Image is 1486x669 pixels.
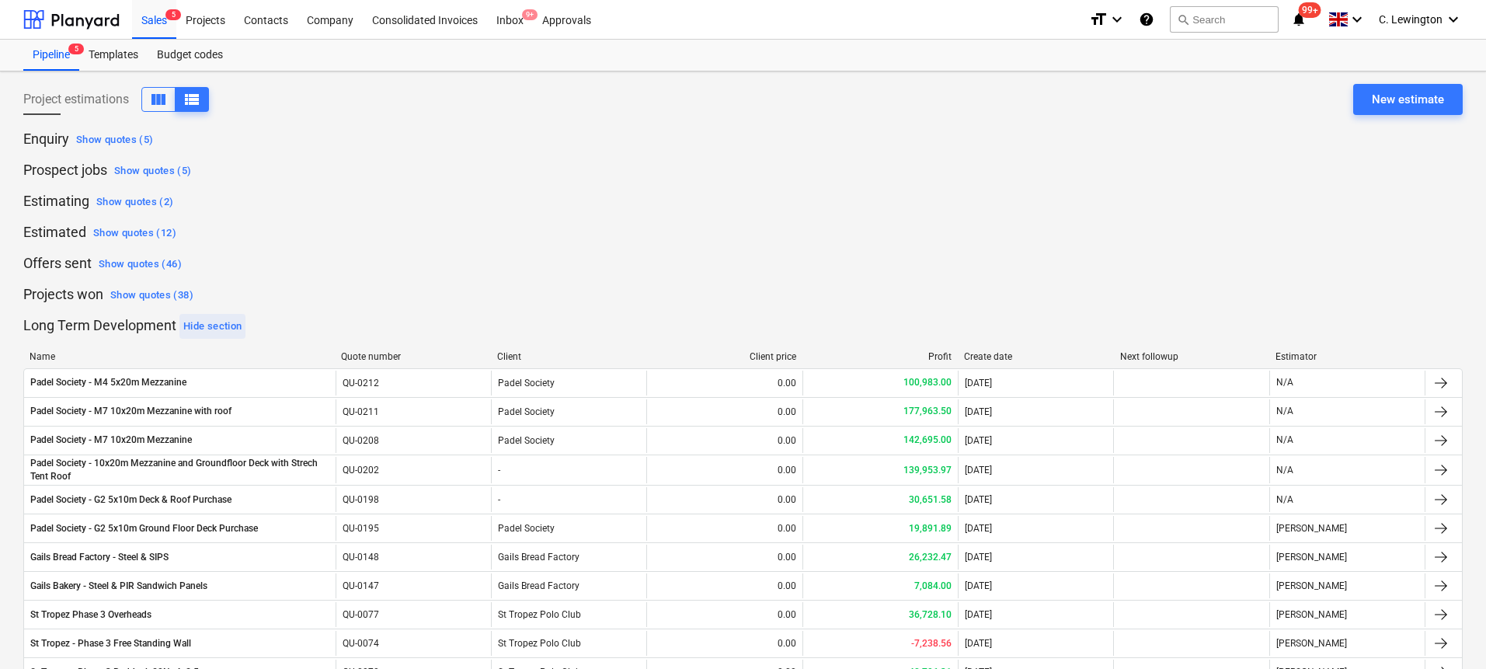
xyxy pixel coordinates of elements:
[903,434,952,447] p: 142,695.00
[914,580,952,593] p: 7,084.00
[909,551,952,564] p: 26,232.47
[30,580,207,593] div: Gails Bakery - Steel & PIR Sandwich Panels
[965,638,992,649] div: [DATE]
[491,457,646,483] div: -
[343,523,379,534] div: QU-0195
[343,552,379,563] div: QU-0148
[30,493,231,507] div: Padel Society - G2 5x10m Deck & Roof Purchase
[497,351,641,362] div: Client
[491,545,646,570] div: Gails Bread Factory
[343,494,379,505] div: QU-0198
[1408,594,1486,669] iframe: Chat Widget
[903,405,952,418] p: 177,963.50
[1348,10,1366,29] i: keyboard_arrow_down
[1353,84,1463,115] button: New estimate
[911,637,952,650] p: -7,238.56
[148,40,232,71] div: Budget codes
[491,371,646,395] div: Padel Society
[1372,89,1444,110] div: New estimate
[491,602,646,627] div: St Tropez Polo Club
[179,314,245,339] button: Hide section
[964,351,1108,362] div: Create date
[30,434,192,447] div: Padel Society - M7 10x20m Mezzanine
[1299,2,1321,18] span: 99+
[110,159,196,183] button: Show quotes (5)
[343,465,379,476] div: QU-0202
[491,399,646,424] div: Padel Society
[1170,6,1279,33] button: Search
[110,287,193,305] div: Show quotes (38)
[99,256,182,274] div: Show quotes (46)
[23,190,1463,214] p: Estimating
[778,465,796,476] div: 0.00
[1108,10,1126,29] i: keyboard_arrow_down
[343,580,379,591] div: QU-0147
[149,90,168,109] span: View as columns
[903,464,952,477] p: 139,953.97
[965,494,992,505] div: [DATE]
[183,318,242,336] div: Hide section
[341,351,485,362] div: Quote number
[30,637,191,650] div: St Tropez - Phase 3 Free Standing Wall
[68,44,84,54] span: 5
[778,378,796,389] div: 0.00
[1291,10,1307,29] i: notifications
[809,351,952,362] div: Profit
[778,523,796,534] div: 0.00
[95,252,186,277] button: Show quotes (46)
[491,573,646,598] div: Gails Bread Factory
[778,406,796,417] div: 0.00
[965,435,992,446] div: [DATE]
[23,252,1463,277] p: Offers sent
[1177,13,1189,26] span: search
[183,90,201,109] span: View as columns
[903,376,952,389] p: 100,983.00
[1269,602,1425,627] div: [PERSON_NAME]
[30,522,258,535] div: Padel Society - G2 5x10m Ground Floor Deck Purchase
[909,522,952,535] p: 19,891.89
[778,552,796,563] div: 0.00
[343,609,379,620] div: QU-0077
[778,638,796,649] div: 0.00
[1275,351,1419,362] div: Estimator
[30,376,186,389] div: Padel Society - M4 5x20m Mezzanine
[89,221,180,246] button: Show quotes (12)
[343,435,379,446] div: QU-0208
[1139,10,1154,29] i: Knowledge base
[76,131,154,149] div: Show quotes (5)
[965,523,992,534] div: [DATE]
[909,493,952,507] p: 30,651.58
[23,159,1463,183] p: Prospect jobs
[1276,434,1293,447] p: N/A
[30,551,169,564] div: Gails Bread Factory - Steel & SIPS
[23,314,1463,339] p: Long Term Development
[491,428,646,453] div: Padel Society
[1269,545,1425,570] div: [PERSON_NAME]
[23,283,1463,308] p: Projects won
[30,351,329,362] div: Name
[1276,405,1293,418] p: N/A
[909,608,952,622] p: 36,728.10
[522,9,538,20] span: 9+
[23,127,1463,152] p: Enquiry
[23,87,209,112] div: Project estimations
[653,351,796,362] div: Client price
[1276,376,1293,389] p: N/A
[491,631,646,656] div: St Tropez Polo Club
[79,40,148,71] a: Templates
[30,405,231,418] div: Padel Society - M7 10x20m Mezzanine with roof
[343,406,379,417] div: QU-0211
[1269,573,1425,598] div: [PERSON_NAME]
[1269,516,1425,541] div: [PERSON_NAME]
[93,225,176,242] div: Show quotes (12)
[965,609,992,620] div: [DATE]
[1444,10,1463,29] i: keyboard_arrow_down
[343,638,379,649] div: QU-0074
[1089,10,1108,29] i: format_size
[778,609,796,620] div: 0.00
[114,162,192,180] div: Show quotes (5)
[1379,13,1442,26] span: C. Lewington
[965,580,992,591] div: [DATE]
